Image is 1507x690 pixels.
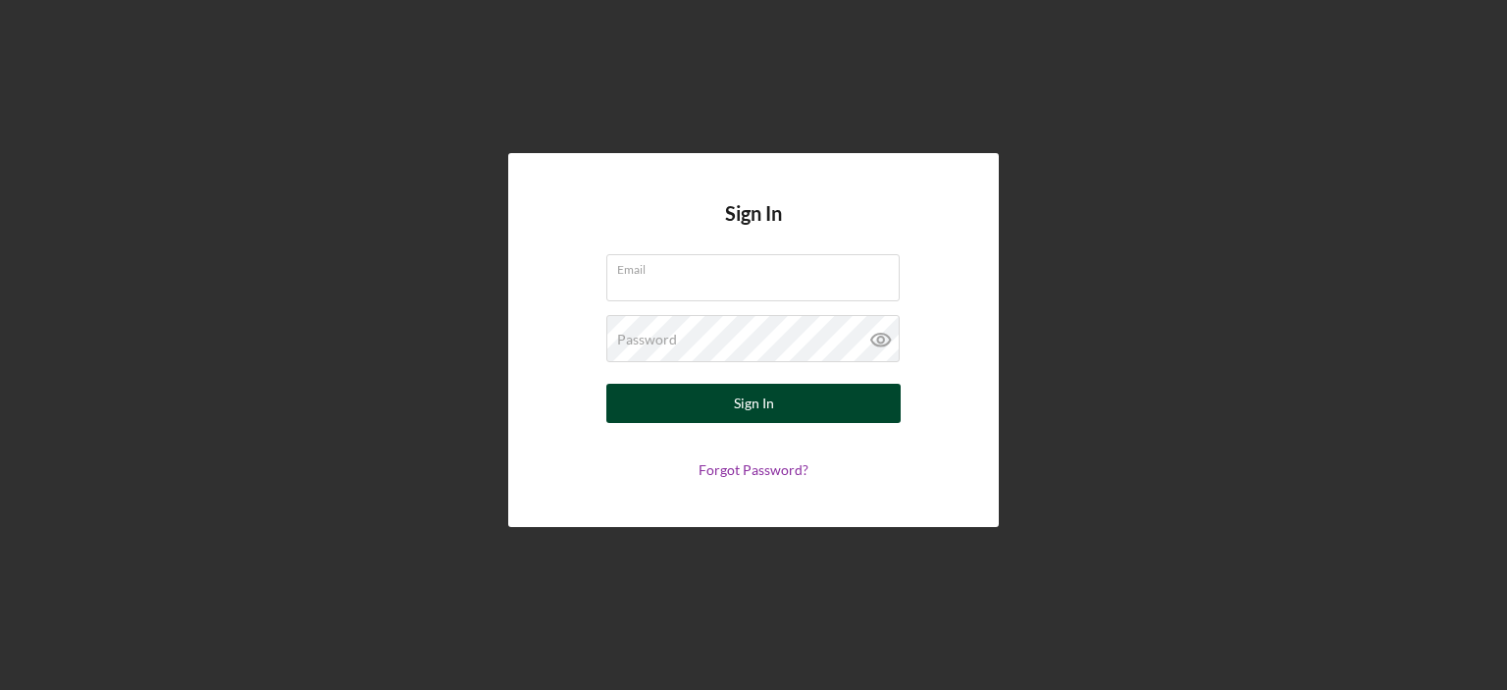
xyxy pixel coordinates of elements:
[617,255,900,277] label: Email
[734,384,774,423] div: Sign In
[699,461,808,478] a: Forgot Password?
[606,384,901,423] button: Sign In
[617,332,677,347] label: Password
[725,202,782,254] h4: Sign In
